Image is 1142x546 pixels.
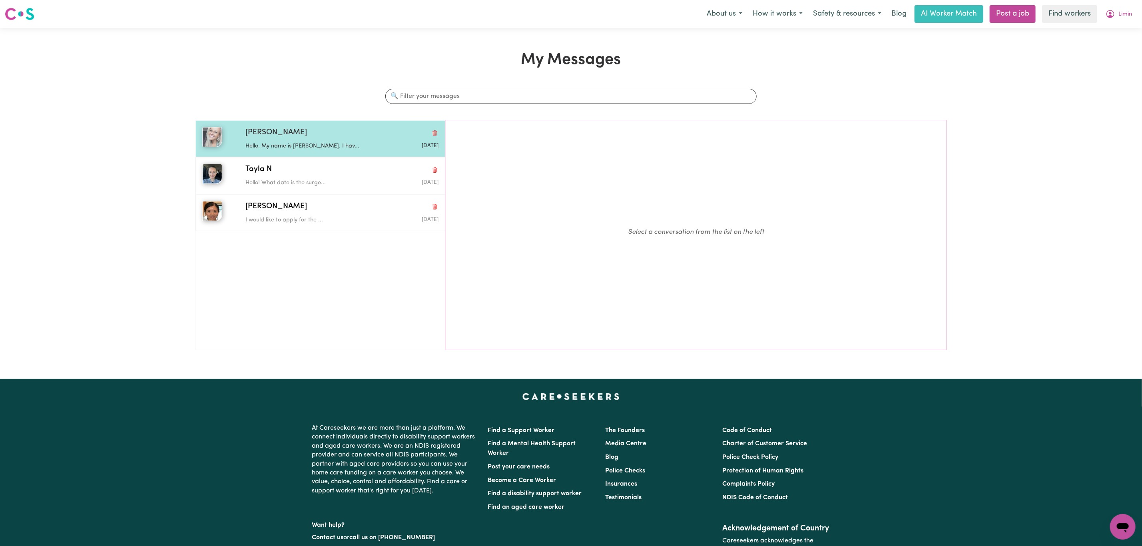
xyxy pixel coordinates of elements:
[312,518,478,530] p: Want help?
[385,89,756,104] input: 🔍 Filter your messages
[245,164,272,175] span: Tayla N
[605,481,637,487] a: Insurances
[722,524,830,533] h2: Acknowledgement of Country
[488,440,576,456] a: Find a Mental Health Support Worker
[195,50,947,70] h1: My Messages
[522,393,620,400] a: Careseekers home page
[245,142,374,151] p: Hello. My name is [PERSON_NAME]. I hav...
[605,454,618,460] a: Blog
[202,127,222,147] img: Julia B
[1100,6,1137,22] button: My Account
[722,481,775,487] a: Complaints Policy
[605,440,646,447] a: Media Centre
[722,440,807,447] a: Charter of Customer Service
[808,6,887,22] button: Safety & resources
[722,494,788,501] a: NDIS Code of Conduct
[488,427,555,434] a: Find a Support Worker
[202,164,222,184] img: Tayla N
[702,6,747,22] button: About us
[747,6,808,22] button: How it works
[5,5,34,23] a: Careseekers logo
[488,477,556,484] a: Become a Care Worker
[312,534,344,541] a: Contact us
[605,468,645,474] a: Police Checks
[312,530,478,545] p: or
[350,534,435,541] a: call us on [PHONE_NUMBER]
[422,180,438,185] span: Message sent on August 1, 2025
[245,179,374,187] p: Hello! What date is the surge...
[5,7,34,21] img: Careseekers logo
[488,490,582,497] a: Find a disability support worker
[887,5,911,23] a: Blog
[605,494,642,501] a: Testimonials
[431,165,438,175] button: Delete conversation
[422,217,438,222] span: Message sent on August 1, 2025
[1118,10,1132,19] span: Limin
[202,201,222,221] img: Amy Y
[431,128,438,138] button: Delete conversation
[722,454,778,460] a: Police Check Policy
[245,201,307,213] span: [PERSON_NAME]
[722,427,772,434] a: Code of Conduct
[488,504,565,510] a: Find an aged care worker
[605,427,645,434] a: The Founders
[431,201,438,212] button: Delete conversation
[195,120,445,157] button: Julia B[PERSON_NAME]Delete conversationHello. My name is [PERSON_NAME]. I hav...Message sent on A...
[488,464,550,470] a: Post your care needs
[195,157,445,194] button: Tayla NTayla NDelete conversationHello! What date is the surge...Message sent on August 1, 2025
[1042,5,1097,23] a: Find workers
[628,229,764,235] em: Select a conversation from the list on the left
[915,5,983,23] a: AI Worker Match
[245,216,374,225] p: I would like to apply for the ...
[990,5,1036,23] a: Post a job
[722,468,803,474] a: Protection of Human Rights
[1110,514,1136,540] iframe: Button to launch messaging window, conversation in progress
[195,194,445,231] button: Amy Y[PERSON_NAME]Delete conversationI would like to apply for the ...Message sent on August 1, 2025
[422,143,438,148] span: Message sent on August 4, 2025
[245,127,307,139] span: [PERSON_NAME]
[312,420,478,498] p: At Careseekers we are more than just a platform. We connect individuals directly to disability su...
